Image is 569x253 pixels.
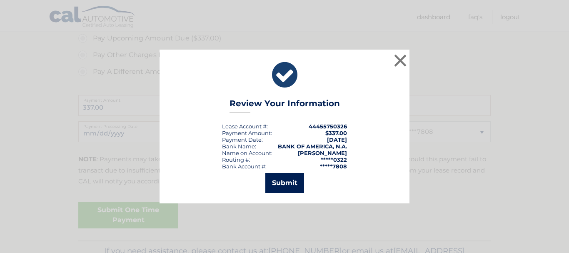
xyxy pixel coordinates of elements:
div: : [222,136,263,143]
div: Bank Account #: [222,163,267,170]
span: Payment Date [222,136,262,143]
h3: Review Your Information [230,98,340,113]
div: Bank Name: [222,143,256,150]
span: $337.00 [325,130,347,136]
span: [DATE] [327,136,347,143]
button: Submit [265,173,304,193]
strong: [PERSON_NAME] [298,150,347,156]
div: Name on Account: [222,150,272,156]
div: Lease Account #: [222,123,268,130]
button: × [392,52,409,69]
div: Payment Amount: [222,130,272,136]
strong: 44455750326 [309,123,347,130]
div: Routing #: [222,156,250,163]
strong: BANK OF AMERICA, N.A. [278,143,347,150]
